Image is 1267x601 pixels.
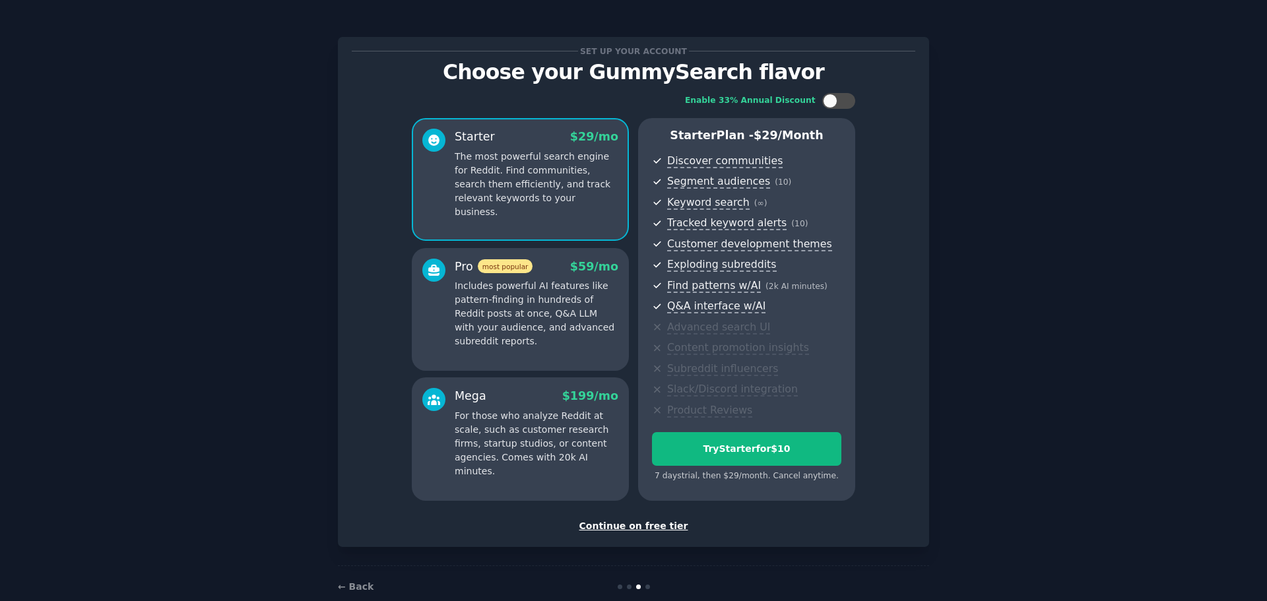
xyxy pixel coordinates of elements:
span: Find patterns w/AI [667,279,761,293]
a: ← Back [338,581,374,592]
span: most popular [478,259,533,273]
span: Segment audiences [667,175,770,189]
span: Q&A interface w/AI [667,300,765,313]
button: TryStarterfor$10 [652,432,841,466]
p: The most powerful search engine for Reddit. Find communities, search them efficiently, and track ... [455,150,618,219]
div: Continue on free tier [352,519,915,533]
span: ( ∞ ) [754,199,767,208]
span: ( 10 ) [775,177,791,187]
span: $ 29 /month [754,129,824,142]
span: ( 10 ) [791,219,808,228]
div: Mega [455,388,486,404]
span: Advanced search UI [667,321,770,334]
span: Tracked keyword alerts [667,216,787,230]
div: 7 days trial, then $ 29 /month . Cancel anytime. [652,470,841,482]
p: Starter Plan - [652,127,841,144]
span: Set up your account [578,44,690,58]
span: Customer development themes [667,237,832,251]
div: Starter [455,129,495,145]
span: $ 199 /mo [562,389,618,402]
div: Enable 33% Annual Discount [685,95,816,107]
span: $ 59 /mo [570,260,618,273]
span: $ 29 /mo [570,130,618,143]
span: Subreddit influencers [667,362,778,376]
span: ( 2k AI minutes ) [765,282,828,291]
span: Product Reviews [667,404,752,418]
p: Choose your GummySearch flavor [352,61,915,84]
span: Slack/Discord integration [667,383,798,396]
p: Includes powerful AI features like pattern-finding in hundreds of Reddit posts at once, Q&A LLM w... [455,279,618,348]
span: Discover communities [667,154,783,168]
span: Exploding subreddits [667,258,776,272]
p: For those who analyze Reddit at scale, such as customer research firms, startup studios, or conte... [455,409,618,478]
div: Pro [455,259,533,275]
div: Try Starter for $10 [653,442,841,456]
span: Keyword search [667,196,750,210]
span: Content promotion insights [667,341,809,355]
